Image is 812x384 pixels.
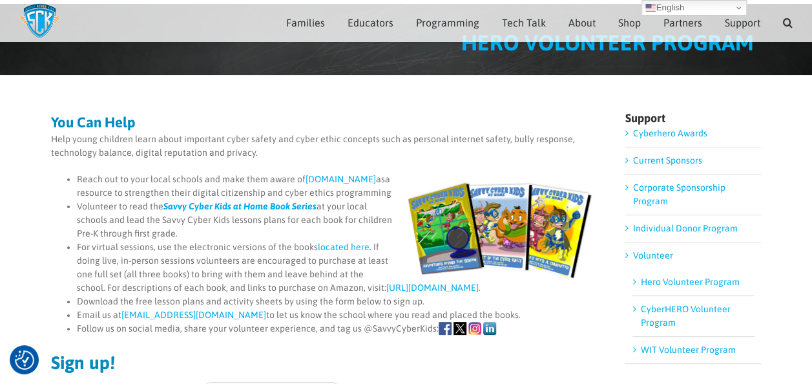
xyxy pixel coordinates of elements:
p: Help young children learn about important cyber safety and cyber ethic concepts such as personal ... [51,133,597,160]
a: Hero Volunteer Program [640,277,739,287]
li: Download the free lesson plans and activity sheets by using the form below to sign up. [77,295,597,308]
img: icons-linkedin.png [483,322,496,335]
img: icons-Facebook.png [439,322,452,335]
a: [EMAIL_ADDRESS][DOMAIN_NAME] [121,310,266,320]
li: Follow us on social media, share your volunteer experience, and tag us @SavvyCyberKids: [77,322,597,336]
a: Volunteer [632,250,672,261]
button: Consent Preferences [15,350,34,370]
span: Programming [416,17,479,28]
a: Corporate Sponsorship Program [632,182,725,206]
img: Savvy Cyber Kids Logo [19,3,60,39]
li: Email us at to let us know the school where you read and placed the books. [77,308,597,322]
li: For virtual sessions, use the electronic versions of the books . If doing live, in-person session... [77,240,597,295]
img: icons-Instagram.png [468,322,481,335]
span: About [568,17,596,28]
a: Cyberhero Awards [632,128,707,138]
a: [URL][DOMAIN_NAME]. [386,283,481,293]
h2: Sign up! [51,354,597,372]
strong: You Can Help [51,114,136,131]
a: WIT Volunteer Program [640,345,735,355]
a: Savvy Cyber Kids at Home Book Series [163,201,317,211]
span: Educators [348,17,393,28]
li: Volunteer to read the at your local schools and lead the Savvy Cyber Kids lessons plans for each ... [77,200,597,240]
span: Support [725,17,760,28]
a: Current Sponsors [632,155,702,165]
span: Shop [618,17,641,28]
li: Reach out to your local schools and make them aware of asa resource to strengthen their digital c... [77,173,597,200]
img: Revisit consent button [15,350,34,370]
img: icons-X.png [453,322,466,335]
img: en [645,3,656,13]
span: Families [286,17,325,28]
span: Partners [663,17,702,28]
h4: Support [625,112,761,124]
span: Tech Talk [502,17,546,28]
a: [DOMAIN_NAME] [306,174,376,184]
span: HERO VOLUNTEER PROGRAM [461,30,754,55]
a: located here [318,242,370,252]
a: CyberHERO Volunteer Program [640,304,730,328]
a: Individual Donor Program [632,223,737,233]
